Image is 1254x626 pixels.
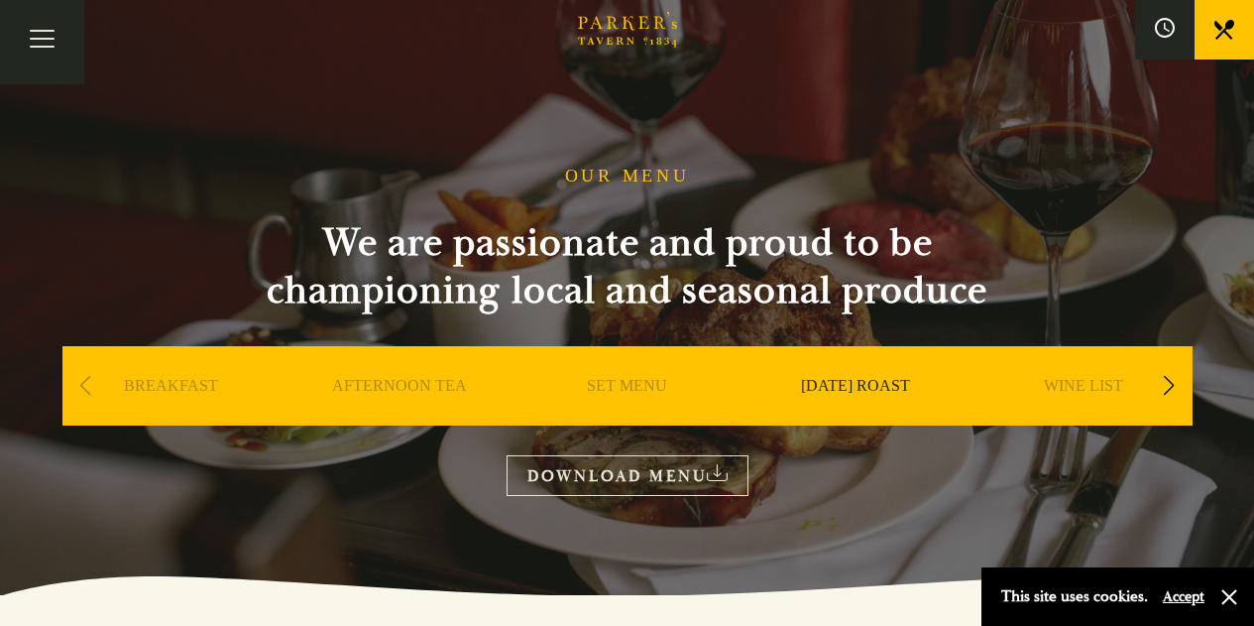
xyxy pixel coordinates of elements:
a: AFTERNOON TEA [332,376,467,455]
h2: We are passionate and proud to be championing local and seasonal produce [231,219,1024,314]
a: [DATE] ROAST [801,376,910,455]
h1: OUR MENU [565,166,690,188]
div: Next slide [1156,364,1183,408]
div: 4 / 9 [746,346,965,485]
button: Accept [1163,587,1204,606]
div: Previous slide [72,364,99,408]
p: This site uses cookies. [1001,582,1148,611]
a: SET MENU [587,376,667,455]
div: 2 / 9 [290,346,509,485]
div: 5 / 9 [974,346,1193,485]
a: BREAKFAST [124,376,218,455]
div: 3 / 9 [518,346,737,485]
a: DOWNLOAD MENU [507,455,748,496]
button: Close and accept [1219,587,1239,607]
div: 1 / 9 [62,346,281,485]
a: WINE LIST [1044,376,1123,455]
